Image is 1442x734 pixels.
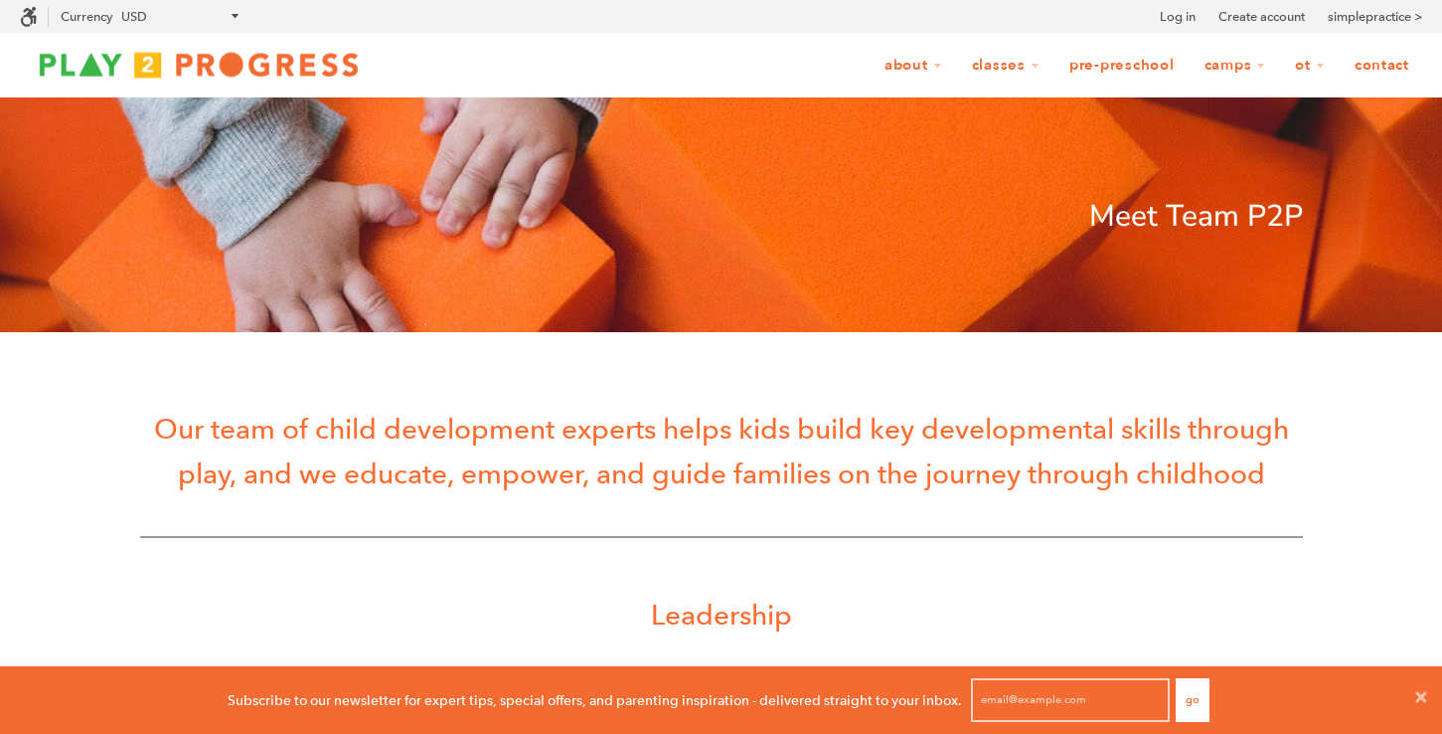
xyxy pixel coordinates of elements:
[140,193,1303,241] p: Meet Team P2P
[1218,7,1305,27] a: Create account
[872,47,955,85] a: About
[959,47,1052,85] a: Classes
[228,689,962,711] p: Subscribe to our newsletter for expert tips, special offers, and parenting inspiration - delivere...
[1160,7,1196,27] a: Log in
[1056,47,1188,85] a: Pre-Preschool
[20,45,378,85] img: Play2Progress logo
[1342,47,1422,85] a: Contact
[61,9,112,24] label: Currency
[1328,7,1422,27] a: simplepractice >
[140,593,1303,638] p: Leadership
[971,678,1170,722] input: email@example.com
[1282,47,1338,85] a: OT
[1176,678,1209,722] button: Go
[140,407,1303,496] p: Our team of child development experts helps kids build key developmental skills through play, and...
[1192,47,1279,85] a: Camps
